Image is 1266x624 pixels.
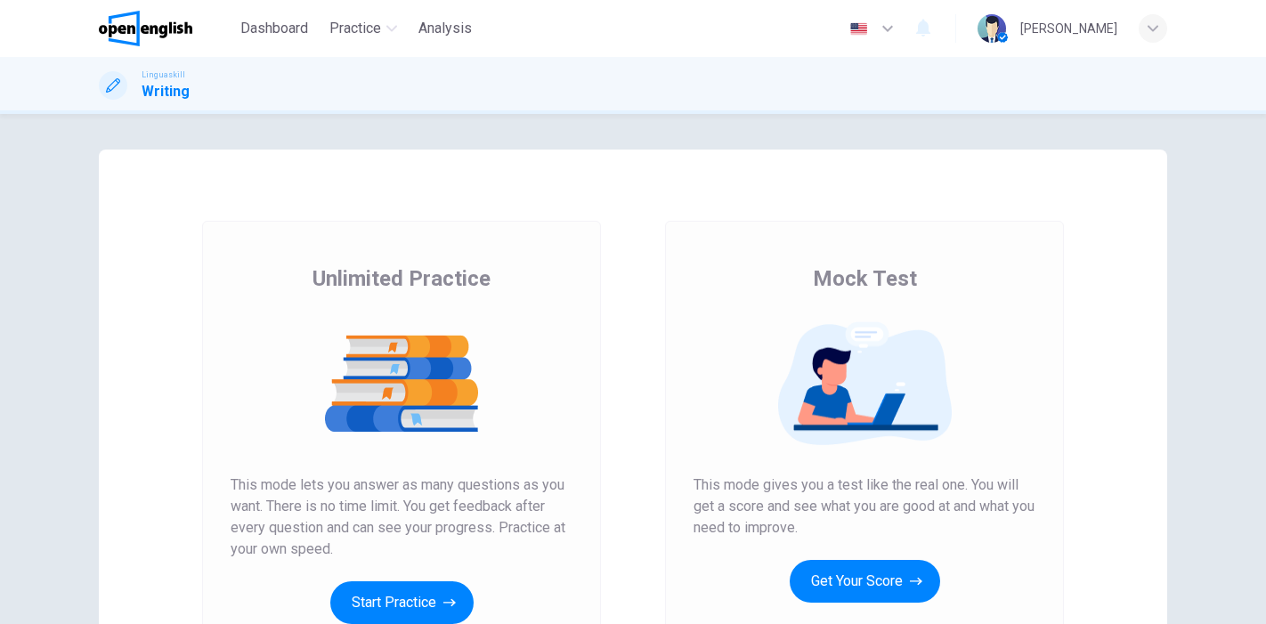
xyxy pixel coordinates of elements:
button: Practice [322,12,404,45]
a: OpenEnglish logo [99,11,233,46]
span: Dashboard [240,18,308,39]
button: Dashboard [233,12,315,45]
span: Unlimited Practice [312,264,491,293]
span: This mode gives you a test like the real one. You will get a score and see what you are good at a... [694,474,1035,539]
span: Analysis [418,18,472,39]
button: Get Your Score [790,560,940,603]
img: Profile picture [978,14,1006,43]
span: Linguaskill [142,69,185,81]
div: [PERSON_NAME] [1020,18,1117,39]
span: Mock Test [813,264,917,293]
button: Analysis [411,12,479,45]
h1: Writing [142,81,190,102]
img: en [848,22,870,36]
span: This mode lets you answer as many questions as you want. There is no time limit. You get feedback... [231,474,572,560]
img: OpenEnglish logo [99,11,192,46]
span: Practice [329,18,381,39]
button: Start Practice [330,581,474,624]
